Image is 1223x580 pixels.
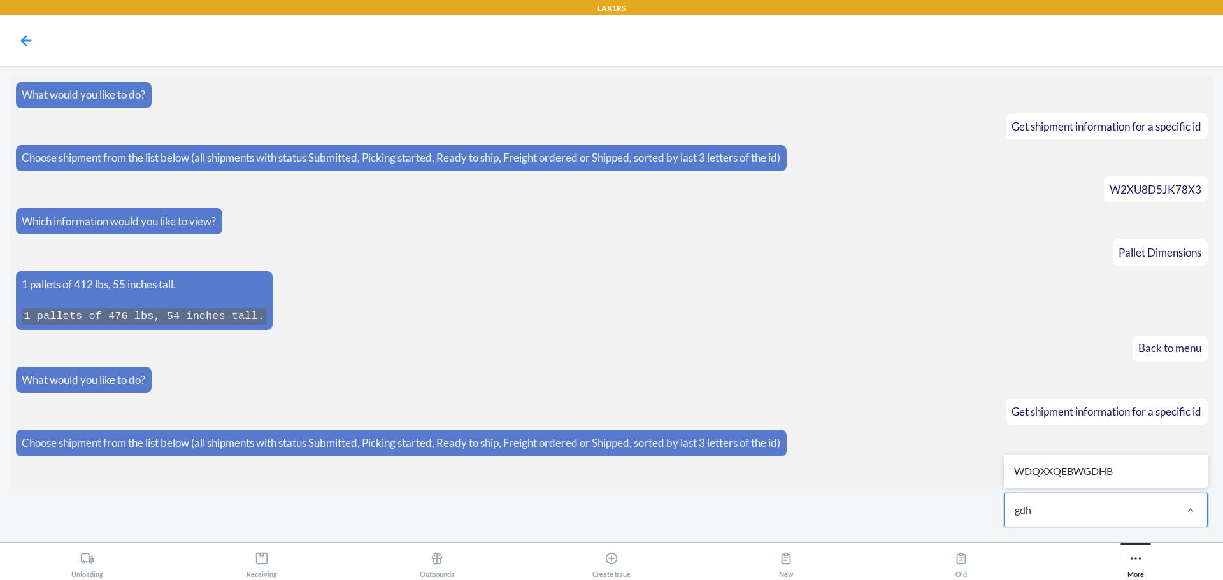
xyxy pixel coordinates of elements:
[22,372,145,388] p: What would you like to do?
[954,546,968,578] div: Old
[22,87,145,103] p: What would you like to do?
[873,543,1048,578] button: Old
[22,276,266,293] p: 1 pallets of 412 lbs, 55 inches tall.
[22,150,780,166] p: Choose shipment from the list below (all shipments with status Submitted, Picking started, Ready ...
[247,546,277,578] div: Receiving
[1006,457,1205,485] div: WDQXXQEBWGDHB
[1012,120,1201,133] span: Get shipment information for a specific id
[350,543,524,578] button: Outbounds
[420,546,454,578] div: Outbounds
[22,213,216,230] p: Which information would you like to view?
[1138,341,1201,355] span: Back to menu
[779,546,794,578] div: New
[699,543,873,578] button: New
[1110,183,1201,196] span: W2XU8D5JK78X3
[175,543,349,578] button: Receiving
[592,546,631,578] div: Create Issue
[1015,502,1033,518] input: WDQXXQEBWGDHB
[71,546,103,578] div: Unloading
[524,543,699,578] button: Create Issue
[22,308,266,325] code: 1 pallets of 476 lbs, 54 inches tall.
[1048,543,1223,578] button: More
[597,3,626,14] p: LAX1RS
[1119,246,1201,259] span: Pallet Dimensions
[1012,405,1201,418] span: Get shipment information for a specific id
[1127,546,1144,578] div: More
[22,435,780,451] p: Choose shipment from the list below (all shipments with status Submitted, Picking started, Ready ...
